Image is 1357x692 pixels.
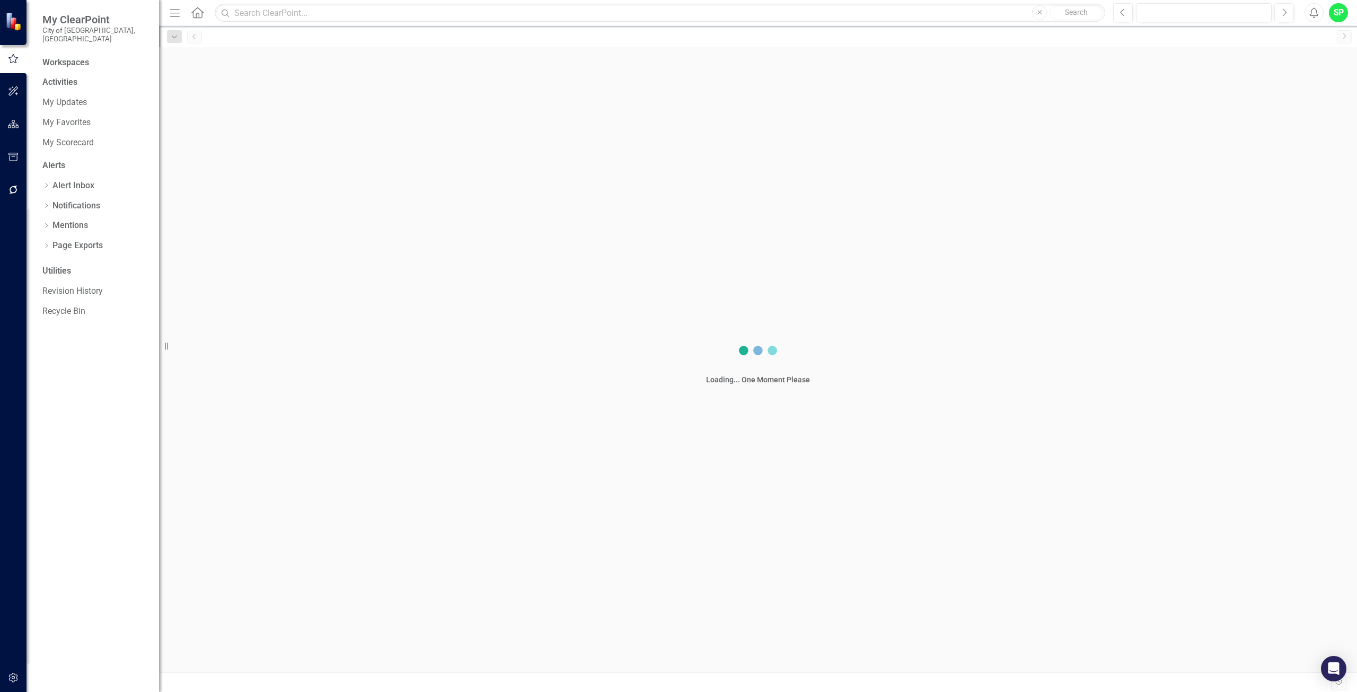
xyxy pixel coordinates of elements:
[215,4,1105,22] input: Search ClearPoint...
[42,76,148,89] div: Activities
[5,12,24,31] img: ClearPoint Strategy
[42,117,148,129] a: My Favorites
[42,97,148,109] a: My Updates
[42,57,89,69] div: Workspaces
[1329,3,1348,22] button: SP
[52,180,94,192] a: Alert Inbox
[52,220,88,232] a: Mentions
[1050,5,1103,20] button: Search
[42,265,148,277] div: Utilities
[1321,656,1346,681] div: Open Intercom Messenger
[706,374,810,385] div: Loading... One Moment Please
[52,240,103,252] a: Page Exports
[42,13,148,26] span: My ClearPoint
[42,160,148,172] div: Alerts
[52,200,100,212] a: Notifications
[42,26,148,43] small: City of [GEOGRAPHIC_DATA], [GEOGRAPHIC_DATA]
[42,137,148,149] a: My Scorecard
[1065,8,1088,16] span: Search
[42,305,148,318] a: Recycle Bin
[42,285,148,297] a: Revision History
